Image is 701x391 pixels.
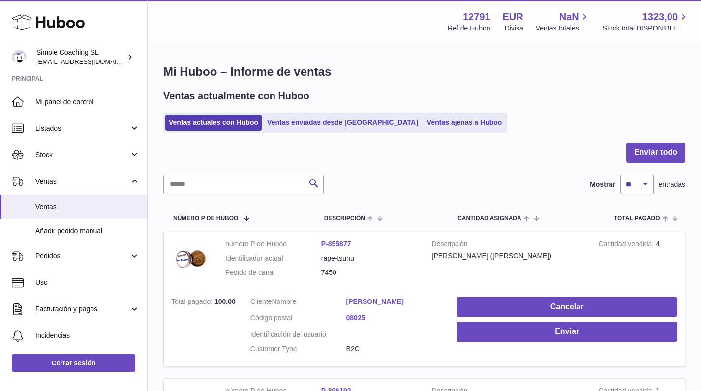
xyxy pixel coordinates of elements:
[457,322,677,342] button: Enviar
[603,10,689,33] a: 1323,00 Stock total DISPONIBLE
[590,180,615,189] label: Mostrar
[457,215,521,222] span: Cantidad ASIGNADA
[626,143,685,163] button: Enviar todo
[35,226,140,236] span: Añadir pedido manual
[346,297,442,306] a: [PERSON_NAME]
[35,150,129,160] span: Stock
[614,215,660,222] span: Total pagado
[35,177,129,186] span: Ventas
[536,10,590,33] a: NaN Ventas totales
[165,115,262,131] a: Ventas actuales con Huboo
[250,313,346,325] dt: Código postal
[321,254,417,263] dd: rape-tsunu
[642,10,678,24] span: 1323,00
[505,24,523,33] div: Divisa
[424,115,506,131] a: Ventas ajenas a Huboo
[463,10,490,24] strong: 12791
[432,240,584,251] strong: Descripción
[457,297,677,317] button: Cancelar
[591,232,685,290] td: 4
[171,298,214,308] strong: Total pagado
[264,115,422,131] a: Ventas enviadas desde [GEOGRAPHIC_DATA]
[171,240,211,279] img: rape-pau-pereira.jpg
[35,251,129,261] span: Pedidos
[36,58,145,65] span: [EMAIL_ADDRESS][DOMAIN_NAME]
[559,10,579,24] span: NaN
[225,254,321,263] dt: Identificador actual
[35,278,140,287] span: Uso
[12,50,27,64] img: info@simplecoaching.es
[35,304,129,314] span: Facturación y pagos
[250,330,346,339] dt: Identificación del usuario
[163,90,309,103] h2: Ventas actualmente con Huboo
[12,354,135,372] a: Cerrar sesión
[432,251,584,261] div: [PERSON_NAME] ([PERSON_NAME])
[448,24,490,33] div: Ref de Huboo
[250,297,346,309] dt: Nombre
[35,124,129,133] span: Listados
[36,48,125,66] div: Simple Coaching SL
[173,215,238,222] span: número P de Huboo
[603,24,689,33] span: Stock total DISPONIBLE
[250,298,272,305] span: Cliente
[35,202,140,211] span: Ventas
[214,298,236,305] span: 100,00
[536,24,590,33] span: Ventas totales
[346,313,442,323] a: 08025
[659,180,685,189] span: entradas
[35,331,140,340] span: Incidencias
[225,268,321,277] dt: Pedido de canal
[598,240,656,250] strong: Cantidad vendida
[346,344,442,354] dd: B2C
[250,344,346,354] dt: Customer Type
[503,10,523,24] strong: EUR
[321,268,417,277] dd: 7450
[163,64,685,80] h1: Mi Huboo – Informe de ventas
[35,97,140,107] span: Mi panel de control
[225,240,321,249] dt: número P de Huboo
[321,240,351,248] a: P-855877
[324,215,365,222] span: Descripción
